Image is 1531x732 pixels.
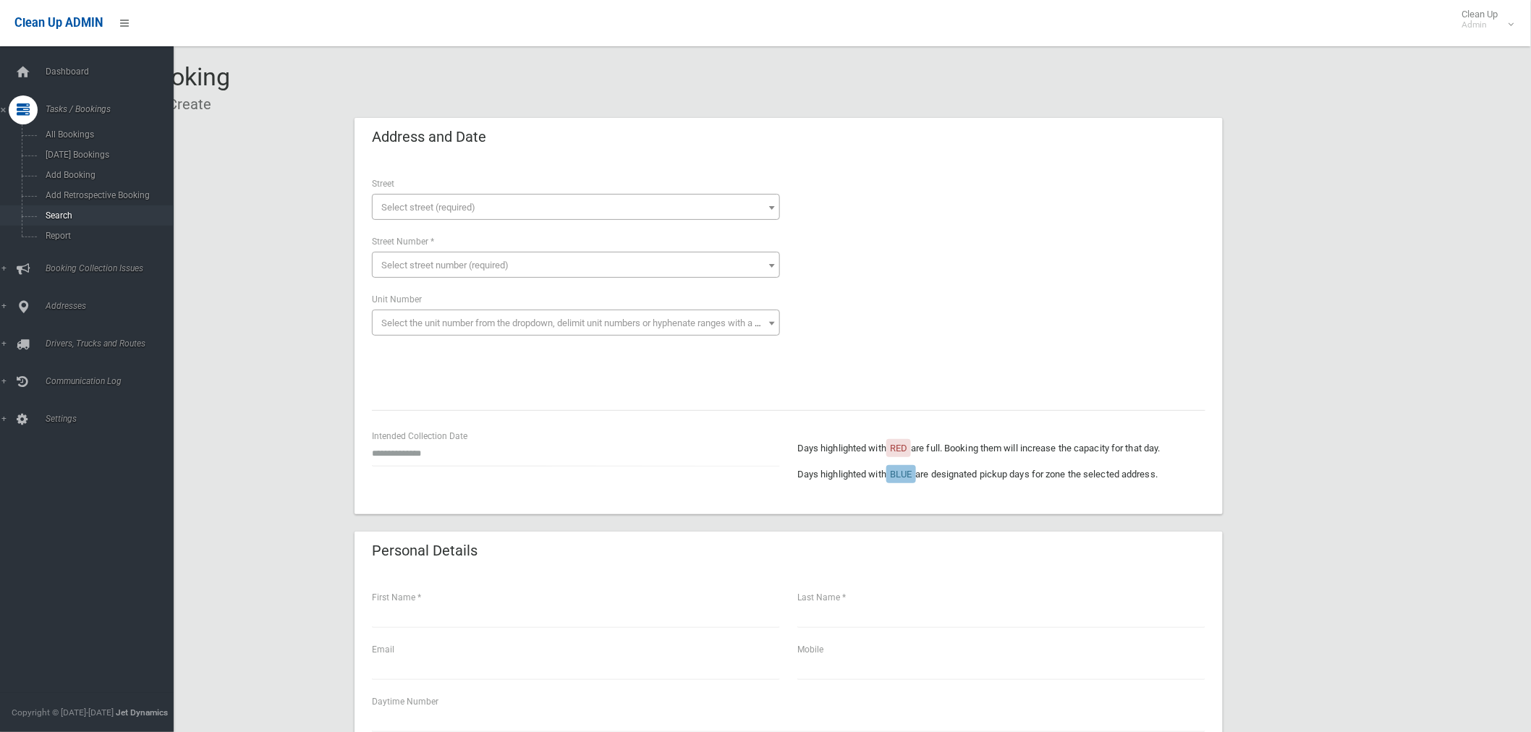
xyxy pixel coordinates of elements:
[1462,20,1498,30] small: Admin
[41,67,185,77] span: Dashboard
[12,707,114,718] span: Copyright © [DATE]-[DATE]
[41,376,185,386] span: Communication Log
[41,104,185,114] span: Tasks / Bookings
[890,469,912,480] span: BLUE
[797,440,1205,457] p: Days highlighted with are full. Booking them will increase the capacity for that day.
[41,231,172,241] span: Report
[41,210,172,221] span: Search
[355,537,495,565] header: Personal Details
[381,260,509,271] span: Select street number (required)
[41,263,185,273] span: Booking Collection Issues
[355,123,504,151] header: Address and Date
[890,443,907,454] span: RED
[41,170,172,180] span: Add Booking
[41,190,172,200] span: Add Retrospective Booking
[381,318,786,328] span: Select the unit number from the dropdown, delimit unit numbers or hyphenate ranges with a comma
[41,129,172,140] span: All Bookings
[41,414,185,424] span: Settings
[14,16,103,30] span: Clean Up ADMIN
[41,150,172,160] span: [DATE] Bookings
[381,202,475,213] span: Select street (required)
[158,91,211,118] li: Create
[116,707,168,718] strong: Jet Dynamics
[1455,9,1513,30] span: Clean Up
[797,466,1205,483] p: Days highlighted with are designated pickup days for zone the selected address.
[41,339,185,349] span: Drivers, Trucks and Routes
[41,301,185,311] span: Addresses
